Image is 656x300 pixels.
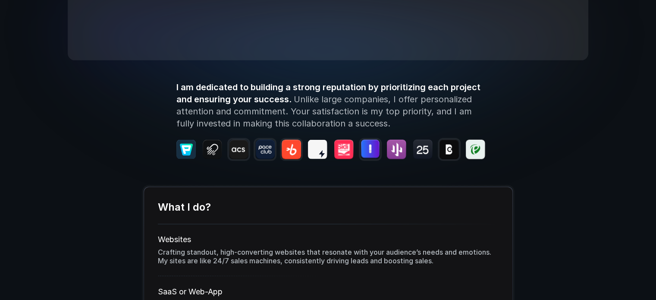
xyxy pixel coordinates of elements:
span: I am dedicated to building a strong reputation by prioritizing each project and ensuring your suc... [176,82,483,104]
p: Crafting standout, high-converting websites that resonate with your audience’s needs and emotions... [158,248,499,265]
span: SaaS or Web-App [158,287,223,296]
p: Unlike large companies, I offer personalized attention and commitment. Your satisfaction is my to... [176,81,482,129]
span: . [289,94,292,104]
h4: What I do? [158,201,499,214]
span: Websites [158,235,191,244]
